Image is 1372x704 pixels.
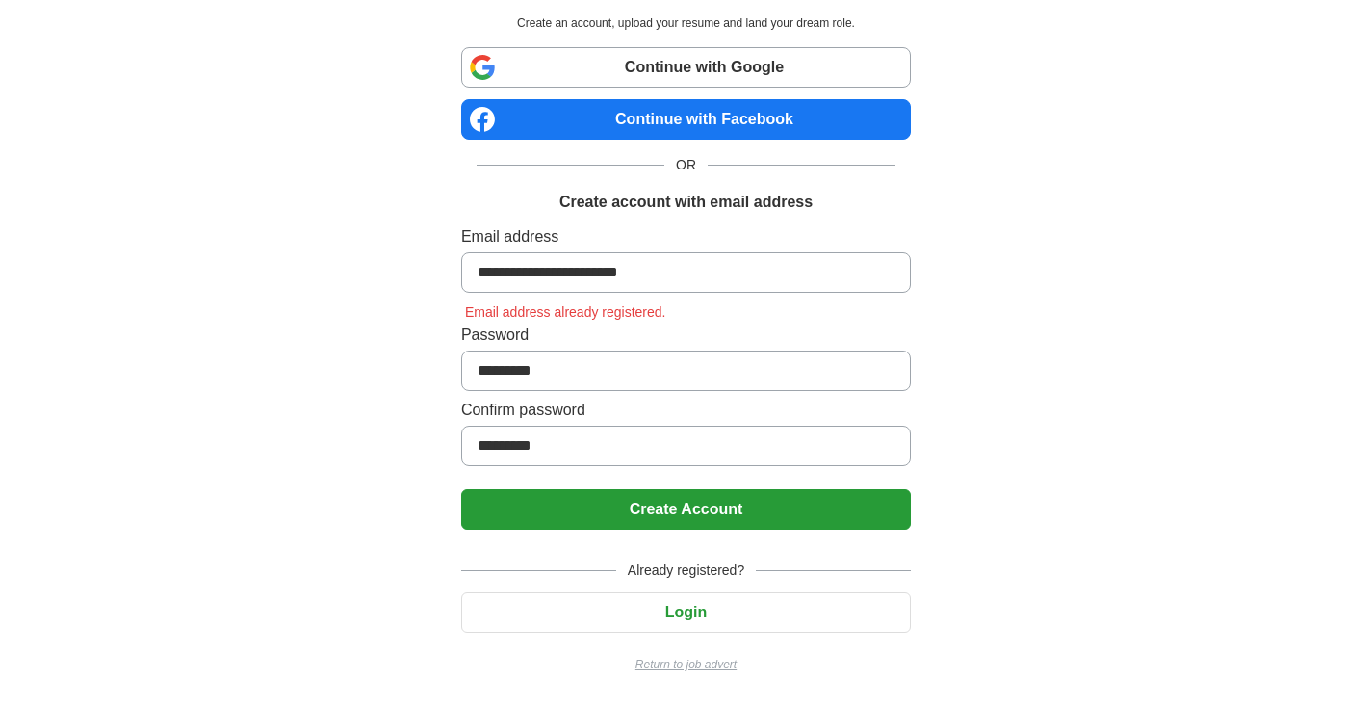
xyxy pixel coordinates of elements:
a: Continue with Facebook [461,99,911,140]
a: Login [461,604,911,620]
span: Email address already registered. [461,304,670,320]
button: Create Account [461,489,911,530]
a: Return to job advert [461,656,911,673]
span: Already registered? [616,561,756,581]
h1: Create account with email address [559,191,813,214]
label: Confirm password [461,399,911,422]
label: Email address [461,225,911,248]
span: OR [664,155,708,175]
a: Continue with Google [461,47,911,88]
button: Login [461,592,911,633]
label: Password [461,324,911,347]
p: Create an account, upload your resume and land your dream role. [465,14,907,32]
